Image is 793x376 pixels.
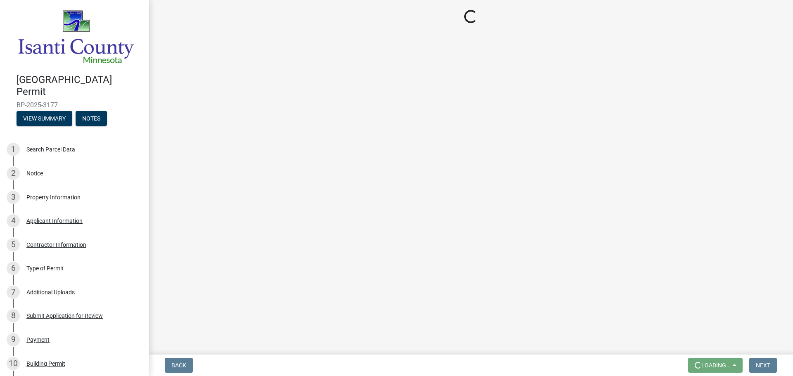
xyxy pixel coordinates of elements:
wm-modal-confirm: Summary [17,116,72,122]
button: Back [165,358,193,373]
h4: [GEOGRAPHIC_DATA] Permit [17,74,142,98]
div: 10 [7,357,20,370]
div: 8 [7,309,20,322]
div: 1 [7,143,20,156]
span: Back [171,362,186,369]
div: 5 [7,238,20,251]
span: Loading... [701,362,731,369]
img: Isanti County, Minnesota [17,9,135,65]
div: Property Information [26,194,81,200]
button: Loading... [688,358,743,373]
div: 7 [7,286,20,299]
button: View Summary [17,111,72,126]
button: Notes [76,111,107,126]
wm-modal-confirm: Notes [76,116,107,122]
div: 2 [7,167,20,180]
div: 4 [7,214,20,227]
div: Payment [26,337,50,343]
div: Contractor Information [26,242,86,248]
div: Notice [26,170,43,176]
button: Next [749,358,777,373]
div: 6 [7,262,20,275]
div: Type of Permit [26,265,64,271]
div: Applicant Information [26,218,83,224]
span: Next [756,362,770,369]
div: 3 [7,191,20,204]
div: Submit Application for Review [26,313,103,319]
div: Search Parcel Data [26,147,75,152]
div: 9 [7,333,20,346]
span: BP-2025-3177 [17,101,132,109]
div: Additional Uploads [26,289,75,295]
div: Building Permit [26,361,65,367]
